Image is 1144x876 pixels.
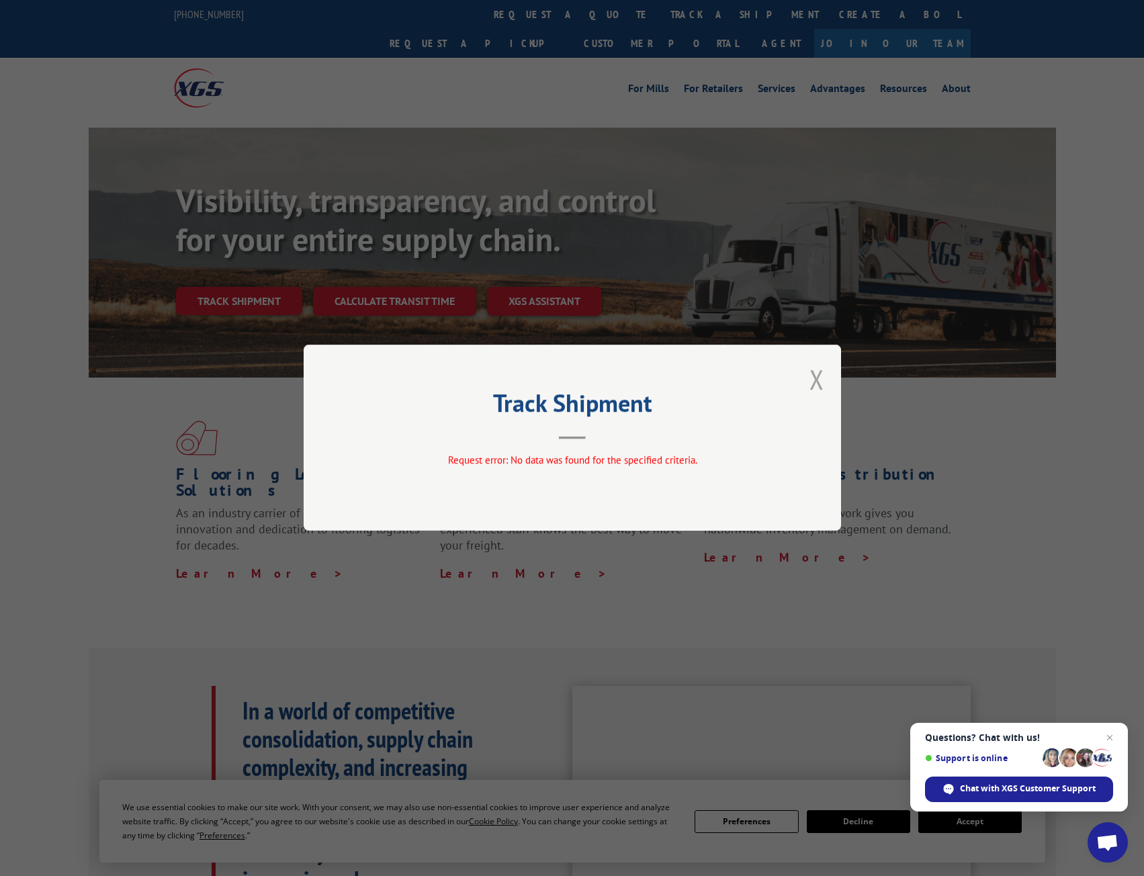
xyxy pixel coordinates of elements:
[371,394,774,419] h2: Track Shipment
[925,732,1113,743] span: Questions? Chat with us!
[925,777,1113,802] div: Chat with XGS Customer Support
[1088,822,1128,863] div: Open chat
[1102,730,1118,746] span: Close chat
[925,753,1038,763] span: Support is online
[809,361,824,397] button: Close modal
[447,454,697,467] span: Request error: No data was found for the specified criteria.
[960,783,1096,795] span: Chat with XGS Customer Support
